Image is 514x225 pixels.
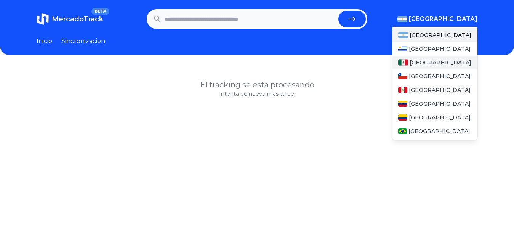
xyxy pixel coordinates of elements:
[397,14,477,24] button: [GEOGRAPHIC_DATA]
[398,101,407,107] img: Venezuela
[409,72,471,80] span: [GEOGRAPHIC_DATA]
[398,114,407,121] img: Colombia
[409,14,477,24] span: [GEOGRAPHIC_DATA]
[392,56,477,69] a: Mexico[GEOGRAPHIC_DATA]
[392,28,477,42] a: Argentina[GEOGRAPHIC_DATA]
[392,83,477,97] a: Peru[GEOGRAPHIC_DATA]
[392,69,477,83] a: Chile[GEOGRAPHIC_DATA]
[37,90,477,98] p: Intenta de nuevo más tarde.
[409,100,471,108] span: [GEOGRAPHIC_DATA]
[397,16,407,22] img: Argentina
[37,13,49,25] img: MercadoTrack
[398,73,407,79] img: Chile
[37,79,477,90] h1: El tracking se esta procesando
[398,59,408,66] img: Mexico
[91,8,109,15] span: BETA
[409,45,471,53] span: [GEOGRAPHIC_DATA]
[409,86,471,94] span: [GEOGRAPHIC_DATA]
[409,114,471,121] span: [GEOGRAPHIC_DATA]
[398,128,407,134] img: Brasil
[410,31,471,39] span: [GEOGRAPHIC_DATA]
[398,32,408,38] img: Argentina
[392,97,477,111] a: Venezuela[GEOGRAPHIC_DATA]
[392,124,477,138] a: Brasil[GEOGRAPHIC_DATA]
[392,111,477,124] a: Colombia[GEOGRAPHIC_DATA]
[398,87,407,93] img: Peru
[52,15,103,23] span: MercadoTrack
[408,127,470,135] span: [GEOGRAPHIC_DATA]
[37,13,103,25] a: MercadoTrackBETA
[61,37,105,46] a: Sincronizacion
[398,46,407,52] img: Uruguay
[392,42,477,56] a: Uruguay[GEOGRAPHIC_DATA]
[37,37,52,46] a: Inicio
[410,59,471,66] span: [GEOGRAPHIC_DATA]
